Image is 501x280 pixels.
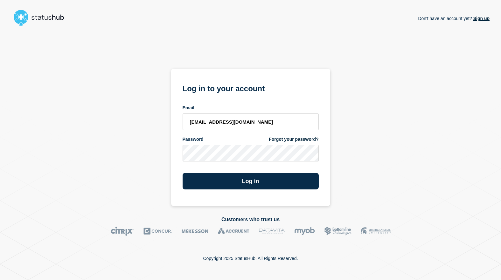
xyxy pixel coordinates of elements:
img: myob logo [294,227,315,236]
button: Log in [183,173,319,189]
h1: Log in to your account [183,82,319,94]
img: StatusHub logo [11,8,72,28]
h2: Customers who trust us [11,217,490,222]
a: Sign up [472,16,490,21]
span: Email [183,105,194,111]
span: Password [183,136,204,142]
img: Bottomline logo [324,227,351,236]
img: McKesson logo [182,227,208,236]
img: Concur logo [143,227,172,236]
p: Don't have an account yet? [418,11,490,26]
p: Copyright 2025 StatusHub. All Rights Reserved. [203,256,298,261]
img: MSU logo [361,227,391,236]
a: Forgot your password? [269,136,318,142]
img: DataVita logo [259,227,285,236]
img: Citrix logo [111,227,134,236]
img: Accruent logo [218,227,249,236]
input: email input [183,113,319,130]
input: password input [183,145,319,161]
